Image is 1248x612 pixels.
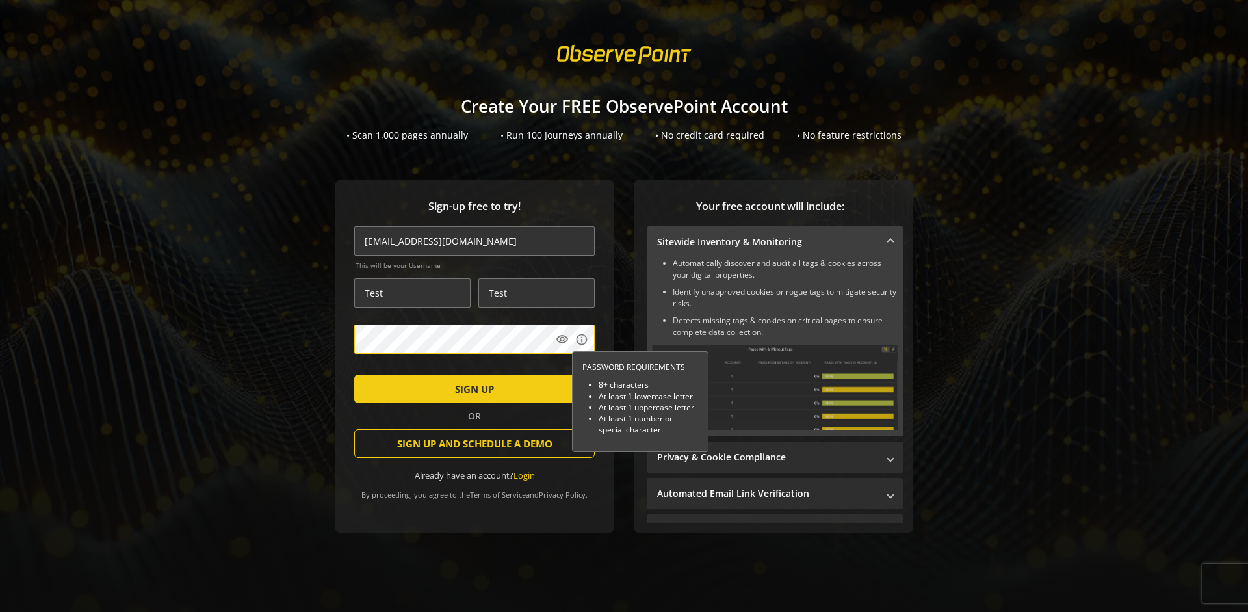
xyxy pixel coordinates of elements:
mat-panel-title: Automated Email Link Verification [657,487,877,500]
div: • Scan 1,000 pages annually [346,129,468,142]
mat-panel-title: Sitewide Inventory & Monitoring [657,235,877,248]
img: Sitewide Inventory & Monitoring [652,345,898,430]
li: 8+ characters [599,379,698,390]
mat-icon: visibility [556,333,569,346]
div: • No feature restrictions [797,129,902,142]
li: At least 1 number or special character [599,413,698,435]
input: Last Name * [478,278,595,308]
a: Login [513,470,535,481]
span: SIGN UP [455,377,494,401]
li: Detects missing tags & cookies on critical pages to ensure complete data collection. [673,315,898,338]
span: Sign-up free to try! [354,199,595,214]
input: First Name * [354,278,471,308]
mat-expansion-panel-header: Sitewide Inventory & Monitoring [647,226,903,258]
mat-panel-title: Privacy & Cookie Compliance [657,451,877,464]
li: At least 1 lowercase letter [599,391,698,402]
mat-expansion-panel-header: Automated Email Link Verification [647,478,903,509]
div: Already have an account? [354,470,595,482]
button: SIGN UP [354,375,595,403]
mat-expansion-panel-header: Privacy & Cookie Compliance [647,442,903,473]
a: Terms of Service [470,490,526,499]
div: PASSWORD REQUIREMENTS [582,362,698,373]
a: Privacy Policy [539,490,586,499]
div: • Run 100 Journeys annually [500,129,623,142]
input: Email Address (name@work-email.com) * [354,226,595,256]
span: OR [463,410,486,423]
div: • No credit card required [655,129,764,142]
button: SIGN UP AND SCHEDULE A DEMO [354,429,595,458]
mat-icon: info [575,333,588,346]
div: By proceeding, you agree to the and . [354,481,595,499]
span: Your free account will include: [647,199,894,214]
li: At least 1 uppercase letter [599,402,698,413]
li: Identify unapproved cookies or rogue tags to mitigate security risks. [673,286,898,310]
mat-expansion-panel-header: Performance Monitoring with Web Vitals [647,514,903,546]
li: Automatically discover and audit all tags & cookies across your digital properties. [673,258,898,281]
span: This will be your Username [356,261,595,270]
div: Sitewide Inventory & Monitoring [647,258,903,436]
span: SIGN UP AND SCHEDULE A DEMO [397,432,552,455]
